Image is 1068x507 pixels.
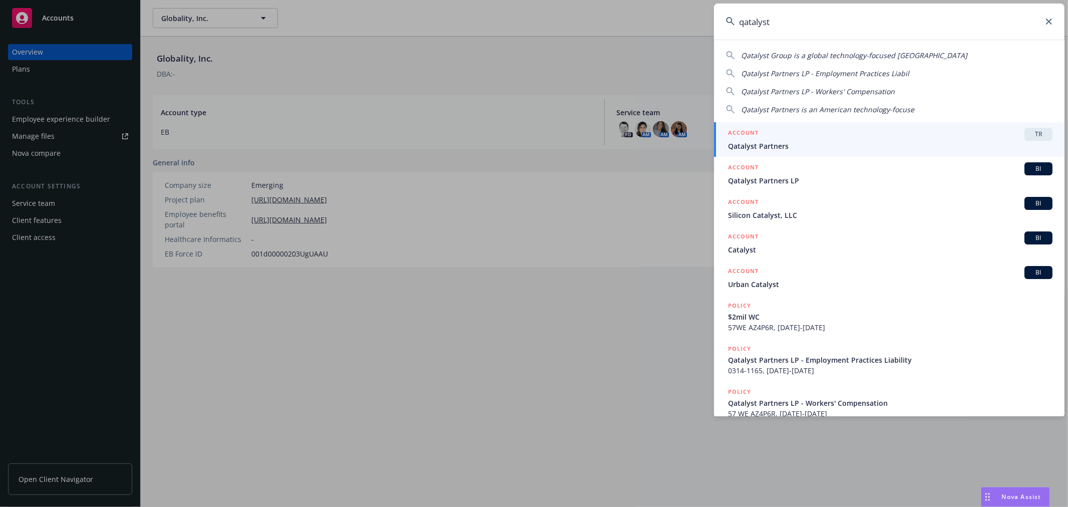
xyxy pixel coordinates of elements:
span: Catalyst [728,244,1052,255]
a: POLICYQatalyst Partners LP - Employment Practices Liability0314-1165, [DATE]-[DATE] [714,338,1064,381]
h5: POLICY [728,387,751,397]
span: BI [1028,199,1048,208]
a: ACCOUNTBIQatalyst Partners LP [714,157,1064,191]
a: ACCOUNTBISilicon Catalyst, LLC [714,191,1064,226]
span: Qatalyst Group is a global technology-focused [GEOGRAPHIC_DATA] [741,51,967,60]
span: Qatalyst Partners LP - Employment Practices Liabil [741,69,909,78]
span: 57WE AZ4P6R, [DATE]-[DATE] [728,322,1052,333]
span: Qatalyst Partners LP - Workers' Compensation [741,87,895,96]
span: Qatalyst Partners [728,141,1052,151]
span: BI [1028,233,1048,242]
span: Silicon Catalyst, LLC [728,210,1052,220]
h5: ACCOUNT [728,197,759,209]
h5: ACCOUNT [728,266,759,278]
button: Nova Assist [981,487,1050,507]
span: 0314-1165, [DATE]-[DATE] [728,365,1052,376]
span: 57 WE AZ4P6R, [DATE]-[DATE] [728,408,1052,419]
span: Qatalyst Partners LP - Workers' Compensation [728,398,1052,408]
span: Qatalyst Partners LP - Employment Practices Liability [728,355,1052,365]
span: Qatalyst Partners LP [728,175,1052,186]
h5: ACCOUNT [728,162,759,174]
span: TR [1028,130,1048,139]
h5: POLICY [728,344,751,354]
h5: ACCOUNT [728,128,759,140]
span: BI [1028,268,1048,277]
span: Qatalyst Partners is an American technology-focuse [741,105,914,114]
a: POLICY$2mil WC57WE AZ4P6R, [DATE]-[DATE] [714,295,1064,338]
h5: ACCOUNT [728,231,759,243]
a: POLICYQatalyst Partners LP - Workers' Compensation57 WE AZ4P6R, [DATE]-[DATE] [714,381,1064,424]
span: $2mil WC [728,312,1052,322]
div: Drag to move [981,487,994,506]
h5: POLICY [728,301,751,311]
a: ACCOUNTTRQatalyst Partners [714,122,1064,157]
input: Search... [714,4,1064,40]
a: ACCOUNTBIUrban Catalyst [714,261,1064,295]
span: Urban Catalyst [728,279,1052,290]
span: Nova Assist [1002,492,1041,501]
span: BI [1028,164,1048,173]
a: ACCOUNTBICatalyst [714,226,1064,261]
